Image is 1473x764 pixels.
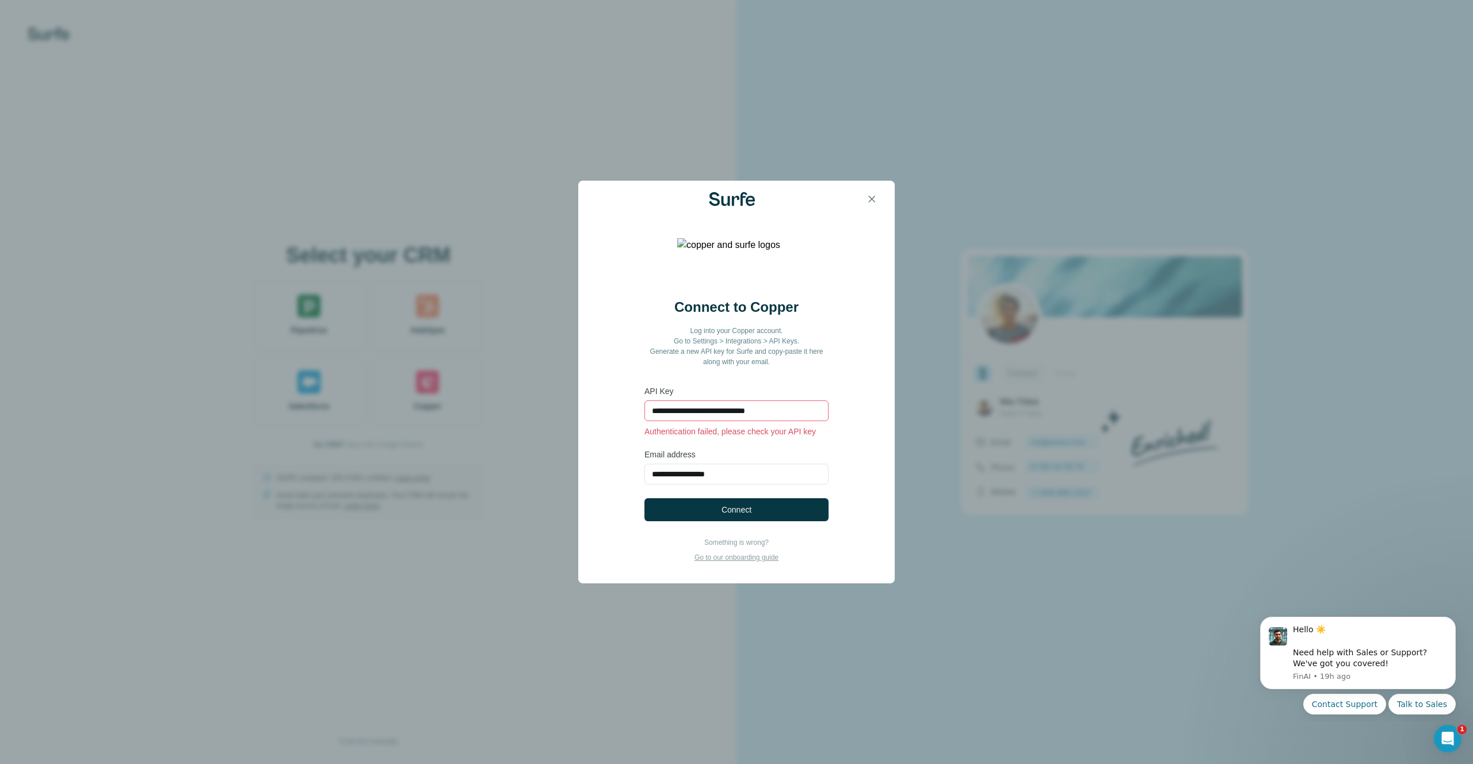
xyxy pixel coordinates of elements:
label: API Key [644,385,829,397]
iframe: Intercom notifications message [1243,606,1473,721]
img: Surfe Logo [709,192,755,206]
span: 1 [1457,725,1467,734]
iframe: Intercom live chat [1434,725,1461,752]
h2: Connect to Copper [674,298,799,316]
p: Authentication failed, please check your API key [644,426,829,437]
p: Something is wrong? [694,537,779,548]
span: Connect [722,504,751,515]
p: Go to our onboarding guide [694,552,779,563]
img: copper and surfe logos [677,238,796,284]
button: Connect [644,498,829,521]
label: Email address [644,449,829,460]
p: Log into your Copper account. Go to Settings > Integrations > API Keys. Generate a new API key fo... [644,326,829,367]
